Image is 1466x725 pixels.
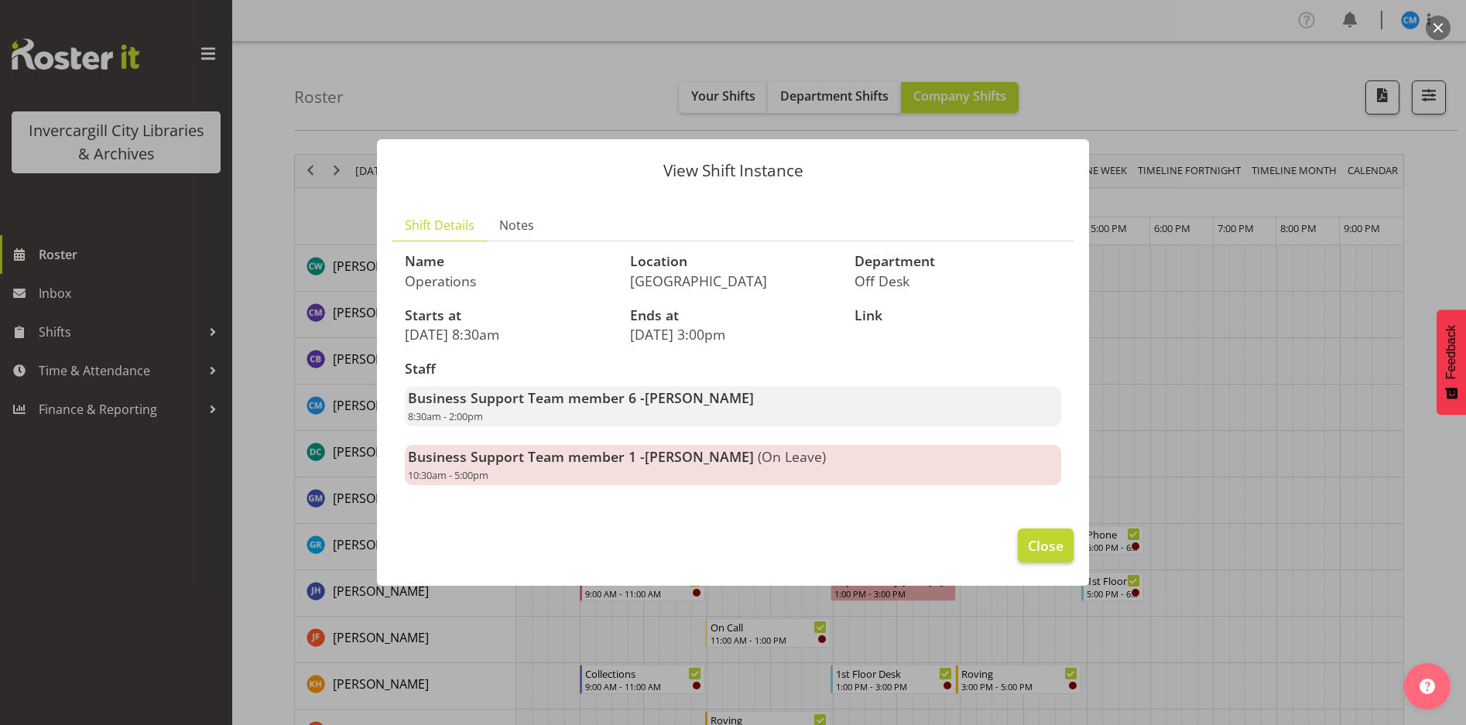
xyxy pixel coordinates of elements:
strong: Business Support Team member 6 - [408,388,754,407]
span: (On Leave) [758,447,826,466]
h3: Department [855,254,1061,269]
img: help-xxl-2.png [1420,679,1435,694]
span: Notes [499,216,534,234]
p: [GEOGRAPHIC_DATA] [630,272,837,289]
span: [PERSON_NAME] [645,388,754,407]
p: Operations [405,272,611,289]
h3: Link [855,308,1061,323]
h3: Ends at [630,308,837,323]
h3: Starts at [405,308,611,323]
span: Shift Details [405,216,474,234]
span: 8:30am - 2:00pm [408,409,483,423]
span: Close [1028,535,1064,556]
h3: Name [405,254,611,269]
span: [PERSON_NAME] [645,447,754,466]
h3: Location [630,254,837,269]
button: Close [1018,528,1074,563]
p: [DATE] 3:00pm [630,326,837,343]
span: 10:30am - 5:00pm [408,468,488,482]
p: Off Desk [855,272,1061,289]
h3: Staff [405,361,1061,377]
p: View Shift Instance [392,162,1074,179]
strong: Business Support Team member 1 - [408,447,754,466]
button: Feedback - Show survey [1437,309,1466,415]
span: Feedback [1444,325,1458,379]
p: [DATE] 8:30am [405,326,611,343]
